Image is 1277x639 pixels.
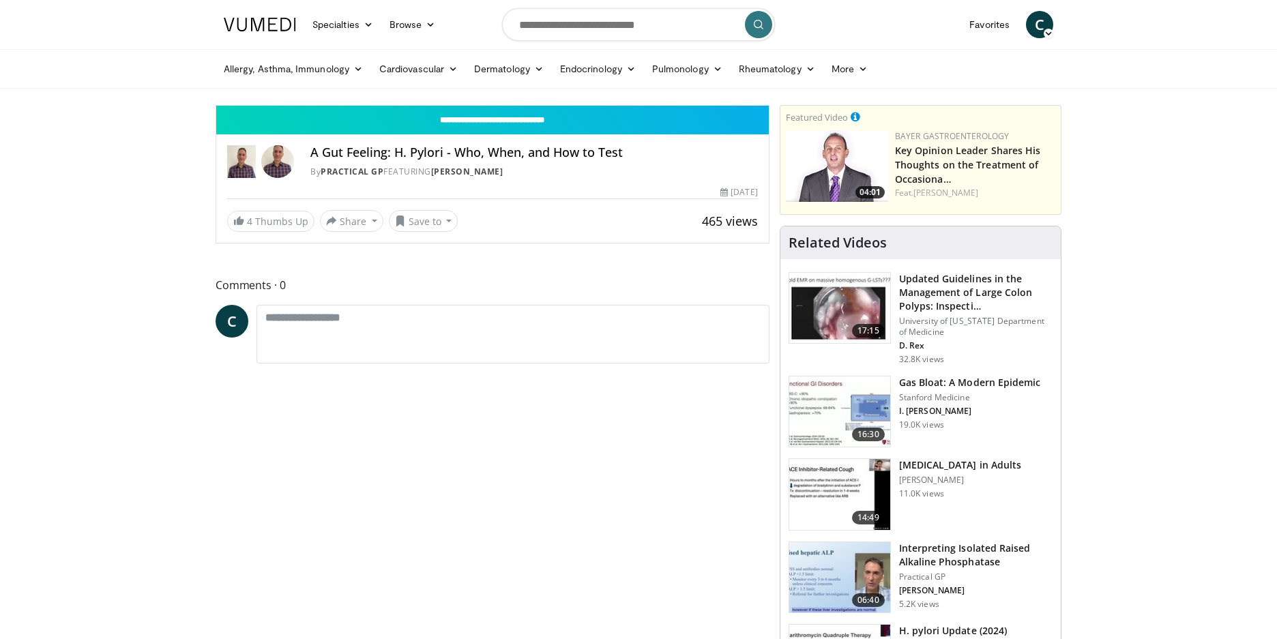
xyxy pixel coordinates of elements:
a: C [216,305,248,338]
a: 06:40 Interpreting Isolated Raised Alkaline Phosphatase Practical GP [PERSON_NAME] 5.2K views [789,541,1053,614]
h3: [MEDICAL_DATA] in Adults [899,458,1021,472]
p: D. Rex [899,340,1053,351]
img: VuMedi Logo [224,18,296,31]
a: Pulmonology [644,55,731,83]
a: [PERSON_NAME] [913,187,978,198]
h3: Interpreting Isolated Raised Alkaline Phosphatase [899,541,1053,569]
a: Practical GP [321,166,383,177]
h4: Related Videos [789,235,887,251]
a: Key Opinion Leader Shares His Thoughts on the Treatment of Occasiona… [895,144,1041,185]
a: Specialties [304,11,381,38]
button: Save to [389,210,458,232]
img: 480ec31d-e3c1-475b-8289-0a0659db689a.150x105_q85_crop-smart_upscale.jpg [789,376,890,447]
button: Share [320,210,383,232]
span: 4 [247,215,252,228]
div: Feat. [895,187,1055,199]
p: Practical GP [899,571,1053,582]
a: Rheumatology [731,55,823,83]
div: By FEATURING [310,166,757,178]
span: 04:01 [855,186,885,198]
a: Favorites [961,11,1018,38]
p: Stanford Medicine [899,392,1041,403]
h3: Updated Guidelines in the Management of Large Colon Polyps: Inspecti… [899,272,1053,313]
a: [PERSON_NAME] [431,166,503,177]
h4: A Gut Feeling: H. Pylori - Who, When, and How to Test [310,145,757,160]
span: Comments 0 [216,276,769,294]
span: 465 views [702,213,758,229]
a: Cardiovascular [371,55,466,83]
a: C [1026,11,1053,38]
span: 17:15 [852,324,885,338]
p: 11.0K views [899,488,944,499]
a: 14:49 [MEDICAL_DATA] in Adults [PERSON_NAME] 11.0K views [789,458,1053,531]
img: 11950cd4-d248-4755-8b98-ec337be04c84.150x105_q85_crop-smart_upscale.jpg [789,459,890,530]
p: University of [US_STATE] Department of Medicine [899,316,1053,338]
a: 17:15 Updated Guidelines in the Management of Large Colon Polyps: Inspecti… University of [US_STA... [789,272,1053,365]
div: [DATE] [720,186,757,198]
span: 06:40 [852,593,885,607]
h3: H. pylori Update (2024) [899,624,1053,638]
p: 19.0K views [899,419,944,430]
a: 4 Thumbs Up [227,211,314,232]
a: Browse [381,11,444,38]
p: 5.2K views [899,599,939,610]
a: Dermatology [466,55,552,83]
h3: Gas Bloat: A Modern Epidemic [899,376,1041,389]
small: Featured Video [786,111,848,123]
span: 14:49 [852,511,885,524]
p: I. [PERSON_NAME] [899,406,1041,417]
img: 6a4ee52d-0f16-480d-a1b4-8187386ea2ed.150x105_q85_crop-smart_upscale.jpg [789,542,890,613]
a: Endocrinology [552,55,644,83]
img: 9828b8df-38ad-4333-b93d-bb657251ca89.png.150x105_q85_crop-smart_upscale.png [786,130,888,202]
img: dfcfcb0d-b871-4e1a-9f0c-9f64970f7dd8.150x105_q85_crop-smart_upscale.jpg [789,273,890,344]
p: [PERSON_NAME] [899,475,1021,486]
a: More [823,55,876,83]
p: [PERSON_NAME] [899,585,1053,596]
a: Bayer Gastroenterology [895,130,1010,142]
a: Allergy, Asthma, Immunology [216,55,371,83]
input: Search topics, interventions [502,8,775,41]
img: Avatar [261,145,294,178]
a: 16:30 Gas Bloat: A Modern Epidemic Stanford Medicine I. [PERSON_NAME] 19.0K views [789,376,1053,448]
p: 32.8K views [899,354,944,365]
a: 04:01 [786,130,888,202]
span: 16:30 [852,428,885,441]
img: Practical GP [227,145,256,178]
